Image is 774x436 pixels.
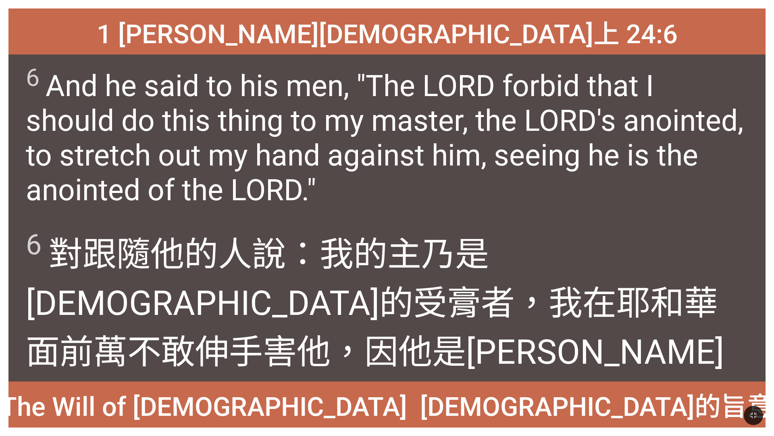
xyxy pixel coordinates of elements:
wh4899: ，我在耶和華 [26,283,724,421]
span: 1 [PERSON_NAME][DEMOGRAPHIC_DATA]上 24:6 [97,13,678,51]
wh3068: 的受膏者 [26,381,195,421]
wh3027: 害他，因他是[PERSON_NAME] [26,332,724,421]
span: 對跟隨他的人 [26,227,748,422]
wh582: 說 [26,235,724,421]
wh7971: 手 [26,332,724,421]
span: The Will of [DEMOGRAPHIC_DATA] [DEMOGRAPHIC_DATA]的旨意 [1,386,773,423]
wh3068: 的受膏者 [26,283,724,421]
wh3068: 面前萬不敢 [26,332,724,421]
sup: 6 [26,63,40,92]
wh2486: 伸 [26,332,724,421]
wh4899: 。 [161,381,195,421]
span: And he said to his men, "The LORD forbid that I should do this thing to my master, the LORD's ano... [26,63,748,208]
wh559: ：我的主 [26,235,724,421]
sup: 6 [26,228,42,261]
